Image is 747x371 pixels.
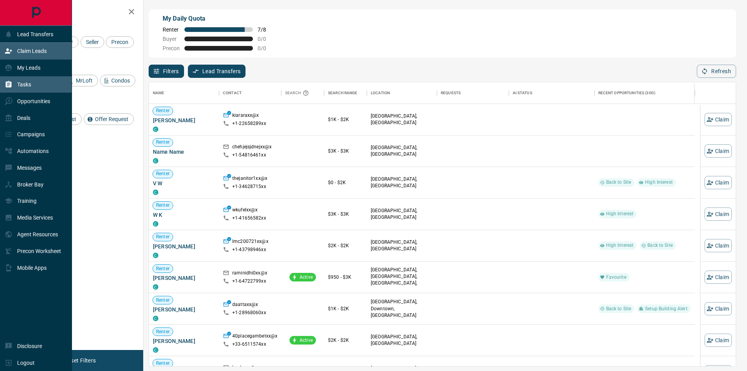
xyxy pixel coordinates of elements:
[705,144,732,158] button: Claim
[232,309,266,316] p: +1- 28968060xx
[163,14,275,23] p: My Daily Quota
[92,116,131,122] span: Offer Request
[153,190,158,195] div: condos.ca
[153,253,158,258] div: condos.ca
[153,179,215,187] span: V W
[153,211,215,219] span: W K
[328,179,363,186] p: $0 - $2K
[697,65,736,78] button: Refresh
[328,337,363,344] p: $2K - $2K
[153,139,173,146] span: Renter
[324,82,367,104] div: Search Range
[232,112,259,120] p: kiararaxx@x
[59,354,101,367] button: Reset Filters
[219,82,281,104] div: Contact
[153,329,173,335] span: Renter
[371,207,433,221] p: [GEOGRAPHIC_DATA], [GEOGRAPHIC_DATA]
[153,306,215,313] span: [PERSON_NAME]
[328,116,363,123] p: $1K - $2K
[25,8,135,17] h2: Filters
[223,82,242,104] div: Contact
[603,211,637,217] span: High Interest
[232,144,272,152] p: chehjejsjdnejxx@x
[163,36,180,42] span: Buyer
[232,333,277,341] p: 40placegambetxx@x
[705,207,732,221] button: Claim
[371,113,433,126] p: [GEOGRAPHIC_DATA], [GEOGRAPHIC_DATA]
[153,347,158,353] div: condos.ca
[258,26,275,33] span: 7 / 8
[603,274,630,281] span: Favourite
[594,82,695,104] div: Recent Opportunities (30d)
[603,179,635,186] span: Back to Site
[84,113,134,125] div: Offer Request
[232,341,266,348] p: +33- 6511574xx
[328,211,363,218] p: $3K - $3K
[232,238,268,246] p: lmc200721xx@x
[371,176,433,189] p: [GEOGRAPHIC_DATA], [GEOGRAPHIC_DATA]
[153,82,165,104] div: Name
[232,270,267,278] p: raminidhi0xx@x
[371,82,390,104] div: Location
[153,221,158,227] div: condos.ca
[232,278,266,285] p: +1- 64722799xx
[371,239,433,252] p: [GEOGRAPHIC_DATA], [GEOGRAPHIC_DATA]
[328,82,358,104] div: Search Range
[437,82,509,104] div: Requests
[603,306,635,312] span: Back to Site
[642,306,691,312] span: Setup Building Alert
[296,337,316,344] span: Active
[83,39,102,45] span: Seller
[153,337,215,345] span: [PERSON_NAME]
[149,65,184,78] button: Filters
[153,266,173,272] span: Renter
[509,82,594,104] div: AI Status
[153,297,173,304] span: Renter
[603,242,637,249] span: High Interest
[285,82,311,104] div: Search
[705,113,732,126] button: Claim
[328,148,363,155] p: $3K - $3K
[642,179,676,186] span: High Interest
[232,152,266,158] p: +1- 54816461xx
[441,82,461,104] div: Requests
[153,116,215,124] span: [PERSON_NAME]
[81,36,104,48] div: Seller
[232,120,266,127] p: +1- 22658289xx
[232,246,266,253] p: +1- 43798946xx
[328,274,363,281] p: $950 - $3K
[705,239,732,252] button: Claim
[644,242,676,249] span: Back to Site
[100,75,135,86] div: Condos
[232,207,258,215] p: wkufelxx@x
[328,305,363,312] p: $1K - $2K
[109,77,133,84] span: Condos
[705,176,732,189] button: Claim
[153,284,158,290] div: condos.ca
[153,274,215,282] span: [PERSON_NAME]
[258,45,275,51] span: 0 / 0
[163,26,180,33] span: Renter
[153,171,173,177] span: Renter
[153,148,215,156] span: Name Name
[153,316,158,321] div: condos.ca
[232,183,266,190] p: +1- 34628715xx
[513,82,532,104] div: AI Status
[163,45,180,51] span: Precon
[153,202,173,209] span: Renter
[296,274,316,281] span: Active
[328,242,363,249] p: $2K - $2K
[232,175,267,183] p: thejanitor1xx@x
[371,334,433,347] p: [GEOGRAPHIC_DATA], [GEOGRAPHIC_DATA]
[258,36,275,42] span: 0 / 0
[73,77,95,84] span: MrLoft
[153,127,158,132] div: condos.ca
[705,334,732,347] button: Claim
[367,82,437,104] div: Location
[188,65,246,78] button: Lead Transfers
[106,36,134,48] div: Precon
[153,243,215,250] span: [PERSON_NAME]
[598,82,656,104] div: Recent Opportunities (30d)
[153,158,158,164] div: condos.ca
[109,39,131,45] span: Precon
